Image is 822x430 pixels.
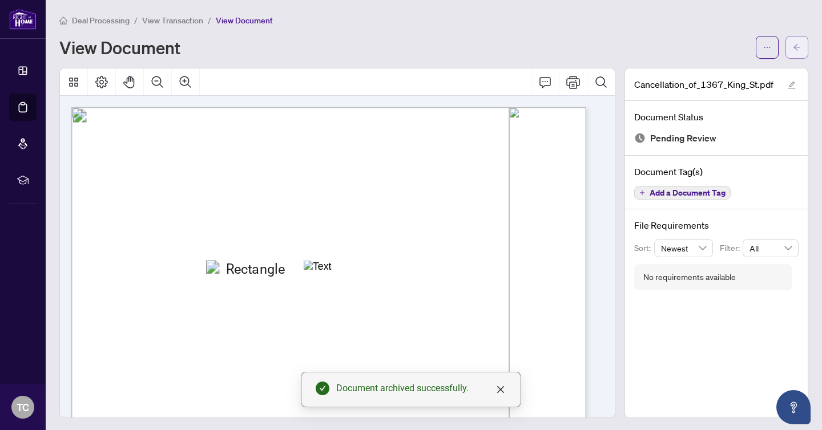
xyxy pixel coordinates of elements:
[336,382,506,395] div: Document archived successfully.
[134,14,138,27] li: /
[142,15,203,26] span: View Transaction
[661,240,707,257] span: Newest
[494,383,507,396] a: Close
[634,132,646,144] img: Document Status
[776,390,811,424] button: Open asap
[788,81,796,89] span: edit
[316,382,329,395] span: check-circle
[720,242,743,254] p: Filter:
[634,165,799,179] h4: Document Tag(s)
[9,9,37,30] img: logo
[639,190,645,196] span: plus
[650,131,716,146] span: Pending Review
[763,43,771,51] span: ellipsis
[634,110,799,124] h4: Document Status
[643,271,736,283] div: No requirements available
[634,242,654,254] p: Sort:
[650,189,726,197] span: Add a Document Tag
[634,186,731,200] button: Add a Document Tag
[17,399,29,415] span: TC
[750,240,792,257] span: All
[208,14,211,27] li: /
[72,15,130,26] span: Deal Processing
[793,43,801,51] span: arrow-left
[634,78,773,91] span: Cancellation_of_1367_King_St.pdf
[59,17,67,25] span: home
[634,218,799,232] h4: File Requirements
[496,385,505,394] span: close
[59,38,180,56] h1: View Document
[216,15,273,26] span: View Document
